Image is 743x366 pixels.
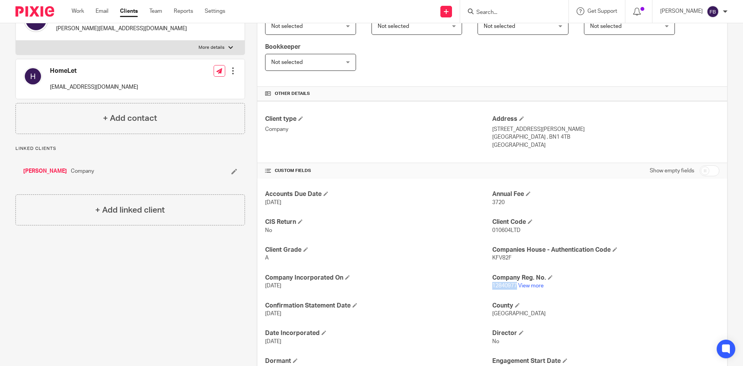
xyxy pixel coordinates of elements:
[492,218,719,226] h4: Client Code
[492,246,719,254] h4: Companies House - Authentication Code
[265,168,492,174] h4: CUSTOM FIELDS
[492,255,512,261] span: KFV82F
[518,283,544,289] a: View more
[265,274,492,282] h4: Company Incorporated On
[492,125,719,133] p: [STREET_ADDRESS][PERSON_NAME]
[265,190,492,198] h4: Accounts Due Date
[265,311,281,316] span: [DATE]
[205,7,225,15] a: Settings
[587,9,617,14] span: Get Support
[492,190,719,198] h4: Annual Fee
[492,133,719,141] p: [GEOGRAPHIC_DATA] , BN1 4TB
[120,7,138,15] a: Clients
[56,25,187,33] p: [PERSON_NAME][EMAIL_ADDRESS][DOMAIN_NAME]
[15,6,54,17] img: Pixie
[265,302,492,310] h4: Confirmation Statement Date
[174,7,193,15] a: Reports
[492,283,517,289] span: 12840977
[265,115,492,123] h4: Client type
[265,255,269,261] span: A
[103,112,157,124] h4: + Add contact
[96,7,108,15] a: Email
[378,24,409,29] span: Not selected
[492,200,505,205] span: 3720
[271,60,303,65] span: Not selected
[72,7,84,15] a: Work
[492,339,499,344] span: No
[265,357,492,365] h4: Dormant
[265,200,281,205] span: [DATE]
[492,115,719,123] h4: Address
[149,7,162,15] a: Team
[492,329,719,337] h4: Director
[199,45,224,51] p: More details
[484,24,515,29] span: Not selected
[275,91,310,97] span: Other details
[265,44,301,50] span: Bookkeeper
[492,357,719,365] h4: Engagement Start Date
[265,246,492,254] h4: Client Grade
[265,125,492,133] p: Company
[71,167,94,175] span: Company
[24,67,42,86] img: svg%3E
[650,167,694,175] label: Show empty fields
[265,228,272,233] span: No
[15,146,245,152] p: Linked clients
[590,24,621,29] span: Not selected
[476,9,545,16] input: Search
[492,311,546,316] span: [GEOGRAPHIC_DATA]
[95,204,165,216] h4: + Add linked client
[271,24,303,29] span: Not selected
[265,339,281,344] span: [DATE]
[492,302,719,310] h4: County
[492,274,719,282] h4: Company Reg. No.
[50,67,138,75] h4: HomeLet
[23,167,67,175] a: [PERSON_NAME]
[492,141,719,149] p: [GEOGRAPHIC_DATA]
[492,228,520,233] span: 010604LTD
[707,5,719,18] img: svg%3E
[50,83,138,91] p: [EMAIL_ADDRESS][DOMAIN_NAME]
[660,7,703,15] p: [PERSON_NAME]
[265,329,492,337] h4: Date Incorporated
[265,218,492,226] h4: CIS Return
[265,283,281,289] span: [DATE]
